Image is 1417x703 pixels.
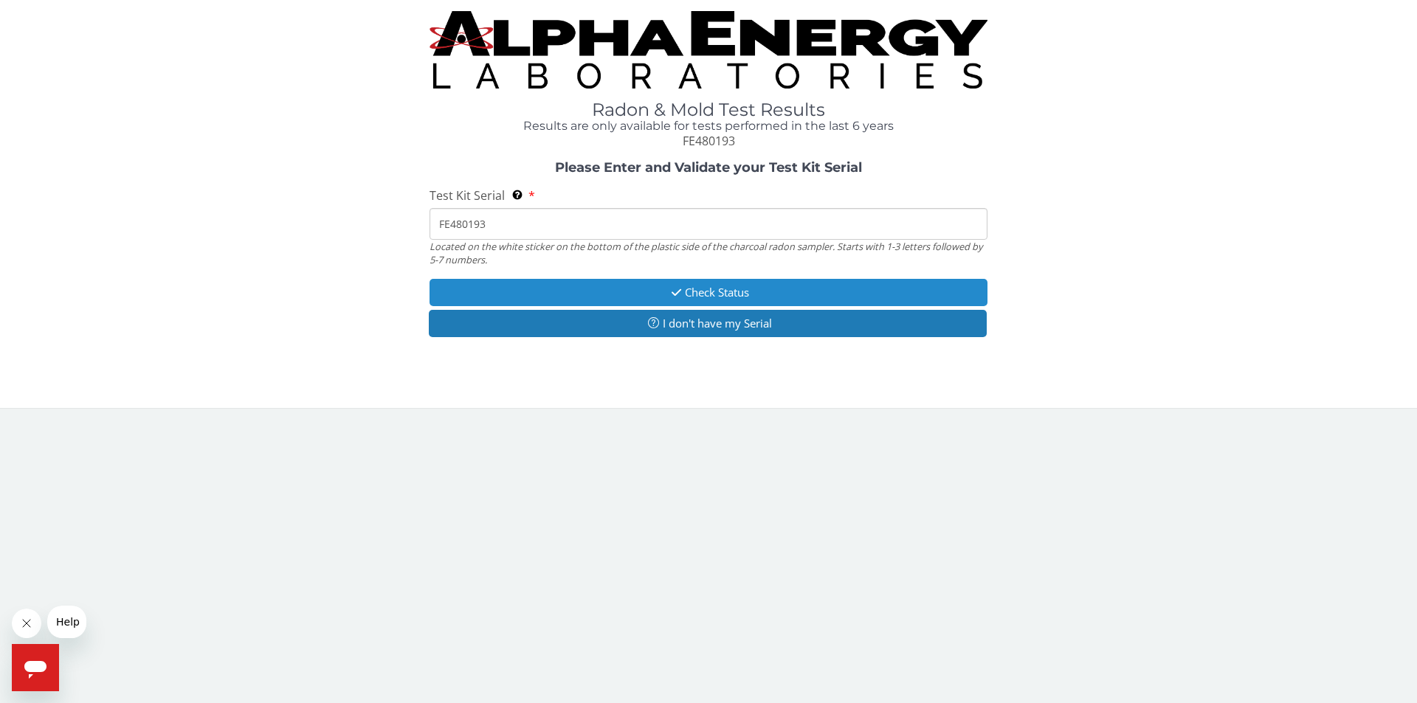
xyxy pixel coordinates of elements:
h4: Results are only available for tests performed in the last 6 years [430,120,987,133]
button: I don't have my Serial [429,310,987,337]
iframe: Button to launch messaging window [12,644,59,691]
iframe: Close message [12,609,41,638]
iframe: Message from company [47,606,86,638]
button: Check Status [430,279,987,306]
strong: Please Enter and Validate your Test Kit Serial [555,159,862,176]
div: Located on the white sticker on the bottom of the plastic side of the charcoal radon sampler. Sta... [430,240,987,267]
span: Test Kit Serial [430,187,505,204]
span: FE480193 [683,133,735,149]
h1: Radon & Mold Test Results [430,100,987,120]
img: TightCrop.jpg [430,11,987,89]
